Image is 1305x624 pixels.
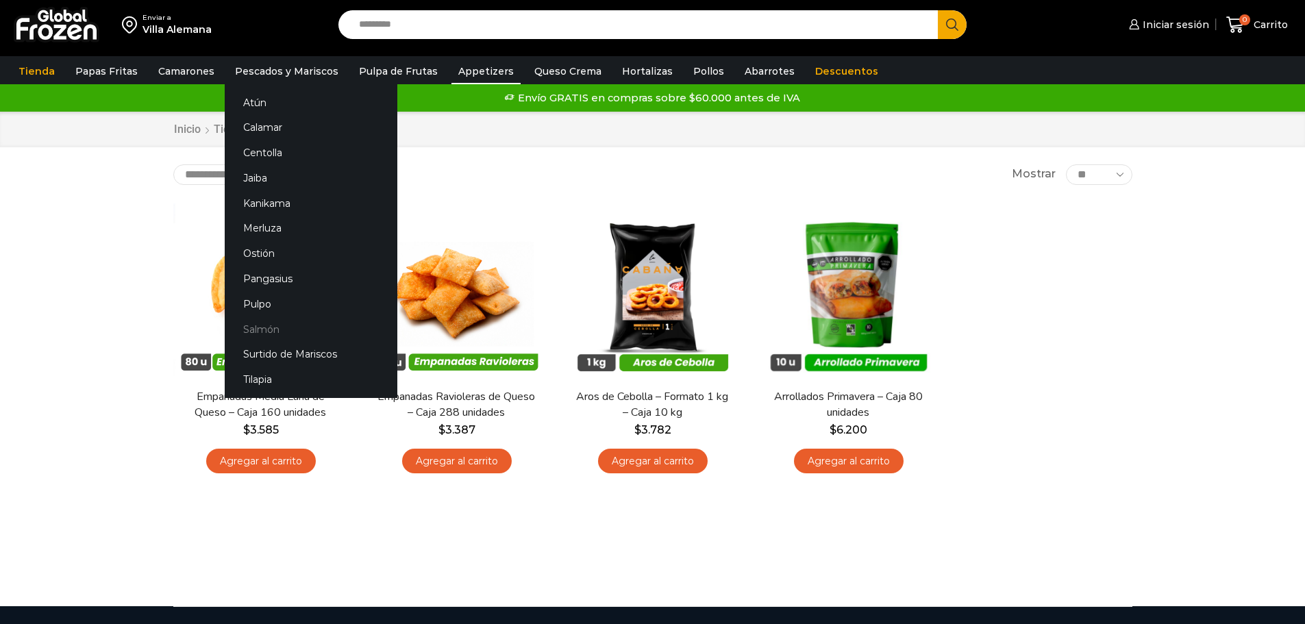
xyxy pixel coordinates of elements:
[634,423,641,436] span: $
[173,122,201,138] a: Inicio
[69,58,145,84] a: Papas Fritas
[142,23,212,36] div: Villa Alemana
[1239,14,1250,25] span: 0
[527,58,608,84] a: Queso Crema
[225,216,397,241] a: Merluza
[225,291,397,316] a: Pulpo
[1012,166,1056,182] span: Mostrar
[213,122,249,138] a: Tienda
[598,449,708,474] a: Agregar al carrito: “Aros de Cebolla - Formato 1 kg - Caja 10 kg”
[938,10,967,39] button: Search button
[769,389,927,421] a: Arrollados Primavera – Caja 80 unidades
[438,423,475,436] bdi: 3.387
[738,58,801,84] a: Abarrotes
[173,122,314,138] nav: Breadcrumb
[225,367,397,392] a: Tilapia
[1250,18,1288,32] span: Carrito
[573,389,731,421] a: Aros de Cebolla – Formato 1 kg – Caja 10 kg
[225,165,397,190] a: Jaiba
[225,342,397,367] a: Surtido de Mariscos
[173,164,348,185] select: Pedido de la tienda
[438,423,445,436] span: $
[225,266,397,292] a: Pangasius
[243,423,279,436] bdi: 3.585
[225,241,397,266] a: Ostión
[151,58,221,84] a: Camarones
[243,423,250,436] span: $
[182,389,339,421] a: Empanadas Media Luna de Queso – Caja 160 unidades
[12,58,62,84] a: Tienda
[830,423,836,436] span: $
[451,58,521,84] a: Appetizers
[225,115,397,140] a: Calamar
[1139,18,1209,32] span: Iniciar sesión
[352,58,445,84] a: Pulpa de Frutas
[830,423,867,436] bdi: 6.200
[122,13,142,36] img: address-field-icon.svg
[206,449,316,474] a: Agregar al carrito: “Empanadas Media Luna de Queso - Caja 160 unidades”
[225,316,397,342] a: Salmón
[228,58,345,84] a: Pescados y Mariscos
[808,58,885,84] a: Descuentos
[225,90,397,115] a: Atún
[377,389,535,421] a: Empanadas Ravioleras de Queso – Caja 288 unidades
[225,140,397,166] a: Centolla
[686,58,731,84] a: Pollos
[1126,11,1209,38] a: Iniciar sesión
[794,449,904,474] a: Agregar al carrito: “Arrollados Primavera - Caja 80 unidades”
[615,58,680,84] a: Hortalizas
[1223,9,1291,41] a: 0 Carrito
[634,423,671,436] bdi: 3.782
[142,13,212,23] div: Enviar a
[225,190,397,216] a: Kanikama
[402,449,512,474] a: Agregar al carrito: “Empanadas Ravioleras de Queso - Caja 288 unidades”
